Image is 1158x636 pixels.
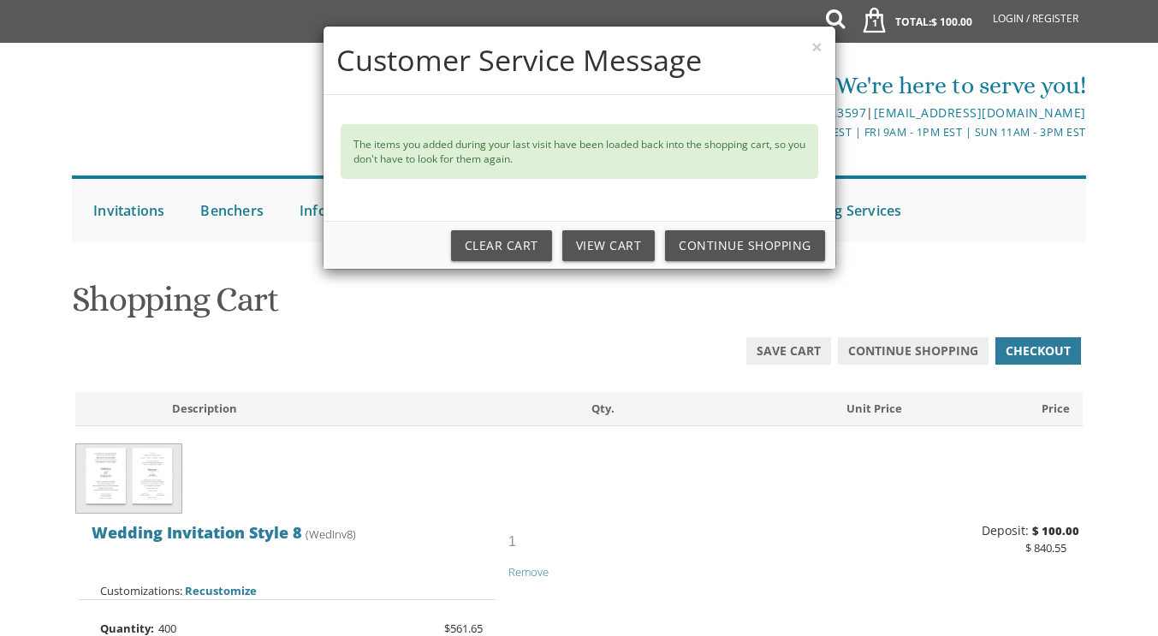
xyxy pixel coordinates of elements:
h4: Customer Service Message [336,39,822,81]
a: View Cart [562,230,656,261]
div: The items you added during your last visit have been loaded back into the shopping cart, so you d... [341,124,818,179]
a: Clear Cart [451,230,552,261]
button: × [811,38,822,56]
a: Continue Shopping [665,230,825,261]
